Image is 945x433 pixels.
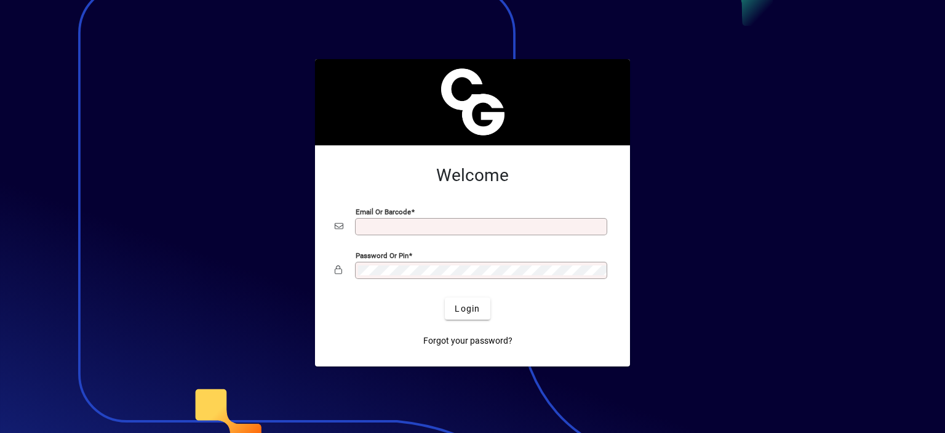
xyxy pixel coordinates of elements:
[335,165,610,186] h2: Welcome
[423,334,512,347] span: Forgot your password?
[418,330,517,352] a: Forgot your password?
[356,251,409,260] mat-label: Password or Pin
[356,208,411,216] mat-label: Email or Barcode
[455,302,480,315] span: Login
[445,297,490,320] button: Login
